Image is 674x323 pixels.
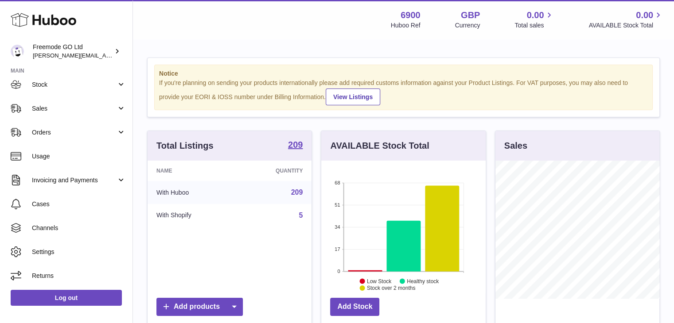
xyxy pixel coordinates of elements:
[636,9,653,21] span: 0.00
[527,9,544,21] span: 0.00
[32,200,126,208] span: Cases
[159,69,648,78] strong: Notice
[148,204,236,227] td: With Shopify
[299,211,303,219] a: 5
[407,278,439,284] text: Healthy stock
[32,224,126,232] span: Channels
[391,21,421,30] div: Huboo Ref
[326,88,380,105] a: View Listings
[148,181,236,204] td: With Huboo
[32,248,126,256] span: Settings
[514,21,554,30] span: Total sales
[335,224,340,230] text: 34
[236,161,312,181] th: Quantity
[367,278,392,284] text: Low Stock
[32,176,117,185] span: Invoicing and Payments
[338,269,340,274] text: 0
[11,290,122,306] a: Log out
[33,43,113,60] div: Freemode GO Ltd
[148,161,236,181] th: Name
[156,140,214,152] h3: Total Listings
[330,140,429,152] h3: AVAILABLE Stock Total
[367,285,415,291] text: Stock over 2 months
[514,9,554,30] a: 0.00 Total sales
[461,9,480,21] strong: GBP
[11,45,24,58] img: lenka.smikniarova@gioteck.com
[288,140,303,151] a: 209
[335,246,340,252] text: 17
[32,81,117,89] span: Stock
[588,21,663,30] span: AVAILABLE Stock Total
[32,272,126,280] span: Returns
[455,21,480,30] div: Currency
[32,104,117,113] span: Sales
[504,140,527,152] h3: Sales
[335,202,340,208] text: 51
[588,9,663,30] a: 0.00 AVAILABLE Stock Total
[32,152,126,161] span: Usage
[32,128,117,137] span: Orders
[335,180,340,185] text: 68
[156,298,243,316] a: Add products
[330,298,379,316] a: Add Stock
[159,79,648,105] div: If you're planning on sending your products internationally please add required customs informati...
[33,52,178,59] span: [PERSON_NAME][EMAIL_ADDRESS][DOMAIN_NAME]
[291,188,303,196] a: 209
[401,9,421,21] strong: 6900
[288,140,303,149] strong: 209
